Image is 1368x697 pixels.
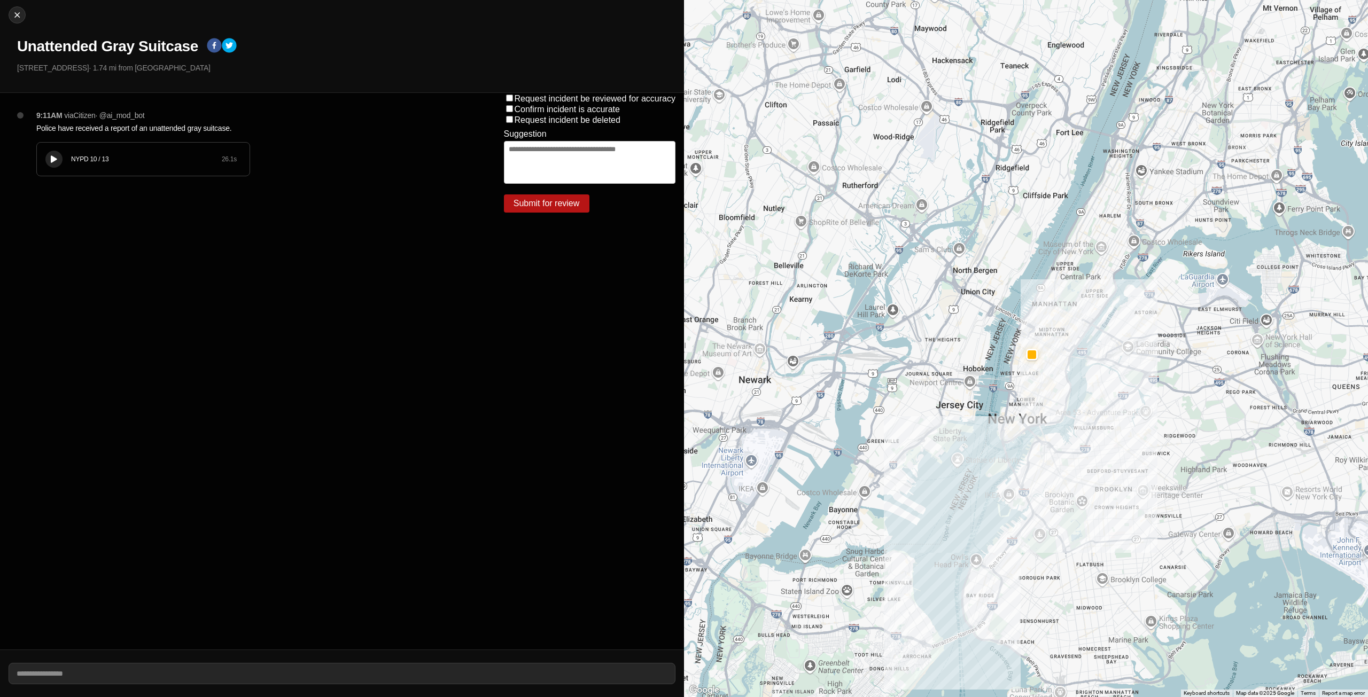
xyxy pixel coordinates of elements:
button: facebook [207,38,222,55]
div: NYPD 10 / 13 [71,155,222,163]
p: via Citizen · @ ai_mod_bot [64,110,144,121]
button: Submit for review [504,194,589,213]
label: Request incident be deleted [515,115,620,124]
h1: Unattended Gray Suitcase [17,37,198,56]
p: [STREET_ADDRESS] · 1.74 mi from [GEOGRAPHIC_DATA] [17,62,675,73]
label: Request incident be reviewed for accuracy [515,94,676,103]
a: Open this area in Google Maps (opens a new window) [687,683,722,697]
p: Police have received a report of an unattended gray suitcase. [36,123,461,134]
label: Suggestion [504,129,547,139]
img: Google [687,683,722,697]
a: Terms (opens in new tab) [1301,690,1316,696]
a: Report a map error [1322,690,1365,696]
img: cancel [12,10,22,20]
p: 9:11AM [36,110,62,121]
button: cancel [9,6,26,24]
span: Map data ©2025 Google [1236,690,1294,696]
button: Keyboard shortcuts [1184,690,1230,697]
button: twitter [222,38,237,55]
label: Confirm incident is accurate [515,105,620,114]
div: 26.1 s [222,155,237,163]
